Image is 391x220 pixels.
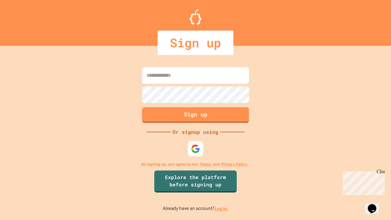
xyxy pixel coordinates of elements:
[163,205,228,212] p: Already have an account?
[141,161,250,167] p: By signing up, you agree to our and .
[158,31,233,55] div: Sign up
[365,196,385,214] iframe: chat widget
[189,9,202,24] img: Logo.svg
[200,161,211,167] a: Terms
[214,205,228,212] a: Log in.
[154,170,237,193] a: Explore the platform before signing up
[221,161,247,167] a: Privacy Policy
[191,144,200,153] img: google-icon.svg
[142,107,249,123] button: Sign up
[2,2,42,39] div: Chat with us now!Close
[340,169,385,195] iframe: chat widget
[171,128,220,136] div: Or signup using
